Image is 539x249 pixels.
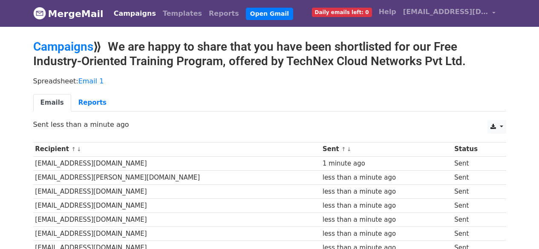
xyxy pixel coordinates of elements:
td: [EMAIL_ADDRESS][DOMAIN_NAME] [33,184,321,198]
p: Sent less than a minute ago [33,120,506,129]
td: Sent [452,184,499,198]
a: Emails [33,94,71,112]
th: Sent [320,142,452,156]
a: Reports [205,5,242,22]
a: ↓ [347,146,352,152]
div: less than a minute ago [323,229,450,239]
div: less than a minute ago [323,173,450,183]
p: Spreadsheet: [33,77,506,86]
td: Sent [452,199,499,213]
td: [EMAIL_ADDRESS][DOMAIN_NAME] [33,213,321,227]
a: MergeMail [33,5,104,23]
td: [EMAIL_ADDRESS][PERSON_NAME][DOMAIN_NAME] [33,170,321,184]
div: less than a minute ago [323,215,450,225]
th: Status [452,142,499,156]
a: Templates [159,5,205,22]
a: ↑ [71,146,76,152]
img: MergeMail logo [33,7,46,20]
div: less than a minute ago [323,201,450,211]
a: Campaigns [110,5,159,22]
a: Open Gmail [246,8,293,20]
span: [EMAIL_ADDRESS][DOMAIN_NAME] [403,7,488,17]
span: Daily emails left: 0 [312,8,372,17]
div: less than a minute ago [323,187,450,197]
td: Sent [452,156,499,170]
td: Sent [452,227,499,241]
td: [EMAIL_ADDRESS][DOMAIN_NAME] [33,199,321,213]
td: Sent [452,213,499,227]
a: ↑ [341,146,346,152]
a: Help [375,3,400,20]
a: ↓ [77,146,81,152]
td: Sent [452,170,499,184]
a: Campaigns [33,40,93,54]
td: [EMAIL_ADDRESS][DOMAIN_NAME] [33,156,321,170]
a: [EMAIL_ADDRESS][DOMAIN_NAME] [400,3,499,23]
a: Email 1 [78,77,104,85]
th: Recipient [33,142,321,156]
h2: ⟫ We are happy to share that you have been shortlisted for our Free Industry-Oriented Training Pr... [33,40,506,68]
a: Daily emails left: 0 [308,3,375,20]
td: [EMAIL_ADDRESS][DOMAIN_NAME] [33,227,321,241]
div: 1 minute ago [323,159,450,169]
a: Reports [71,94,114,112]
